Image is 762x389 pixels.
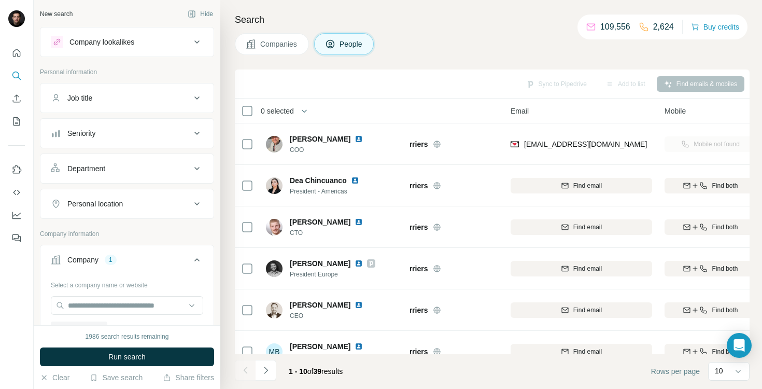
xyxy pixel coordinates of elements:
[665,261,756,276] button: Find both
[163,372,214,383] button: Share filters
[712,264,738,273] span: Find both
[69,37,134,47] div: Company lookalikes
[573,347,602,356] span: Find email
[307,367,314,376] span: of
[40,372,69,383] button: Clear
[40,191,214,216] button: Personal location
[289,367,307,376] span: 1 - 10
[600,21,630,33] p: 109,556
[355,342,363,351] img: LinkedIn logo
[40,67,214,77] p: Personal information
[261,106,294,116] span: 0 selected
[40,156,214,181] button: Department
[715,366,723,376] p: 10
[289,367,343,376] span: results
[8,10,25,27] img: Avatar
[573,305,602,315] span: Find email
[314,367,322,376] span: 39
[266,136,283,152] img: Avatar
[290,258,350,269] span: [PERSON_NAME]
[51,276,203,290] div: Select a company name or website
[67,255,98,265] div: Company
[260,39,298,49] span: Companies
[712,223,738,232] span: Find both
[8,112,25,131] button: My lists
[651,366,700,377] span: Rows per page
[256,360,276,381] button: Navigate to next page
[290,134,350,144] span: [PERSON_NAME]
[712,181,738,190] span: Find both
[40,348,214,366] button: Run search
[105,255,117,265] div: 1
[573,264,602,273] span: Find email
[8,66,25,85] button: Search
[665,344,756,359] button: Find both
[355,135,363,143] img: LinkedIn logo
[67,128,95,138] div: Seniority
[8,206,25,225] button: Dashboard
[290,341,350,352] span: [PERSON_NAME]
[340,39,363,49] span: People
[665,302,756,318] button: Find both
[653,21,674,33] p: 2,624
[235,12,750,27] h4: Search
[573,181,602,190] span: Find email
[355,259,363,268] img: LinkedIn logo
[67,93,92,103] div: Job title
[573,223,602,232] span: Find email
[290,175,347,186] span: Dea Chincuanco
[511,139,519,149] img: provider findymail logo
[712,347,738,356] span: Find both
[266,343,283,360] div: MB
[290,270,375,279] span: President Europe
[665,106,686,116] span: Mobile
[290,300,350,310] span: [PERSON_NAME]
[290,187,372,196] span: President - Americas
[266,219,283,235] img: Avatar
[355,301,363,309] img: LinkedIn logo
[727,333,752,358] div: Open Intercom Messenger
[108,352,146,362] span: Run search
[8,89,25,108] button: Enrich CSV
[290,353,375,362] span: CFO
[511,261,652,276] button: Find email
[290,228,375,238] span: CTO
[90,372,143,383] button: Save search
[40,30,214,54] button: Company lookalikes
[511,344,652,359] button: Find email
[511,106,529,116] span: Email
[8,183,25,202] button: Use Surfe API
[266,177,283,194] img: Avatar
[712,305,738,315] span: Find both
[511,178,652,193] button: Find email
[8,44,25,62] button: Quick start
[511,302,652,318] button: Find email
[86,332,169,341] div: 1986 search results remaining
[691,20,739,34] button: Buy credits
[40,86,214,110] button: Job title
[524,140,647,148] span: [EMAIL_ADDRESS][DOMAIN_NAME]
[290,311,375,321] span: CEO
[511,219,652,235] button: Find email
[40,121,214,146] button: Seniority
[266,302,283,318] img: Avatar
[355,218,363,226] img: LinkedIn logo
[665,219,756,235] button: Find both
[290,145,375,155] span: COO
[665,178,756,193] button: Find both
[180,6,220,22] button: Hide
[351,176,359,185] img: LinkedIn logo
[8,160,25,179] button: Use Surfe on LinkedIn
[40,9,73,19] div: New search
[67,199,123,209] div: Personal location
[8,229,25,247] button: Feedback
[40,247,214,276] button: Company1
[67,163,105,174] div: Department
[54,323,94,332] span: Dship Carriers
[290,217,350,227] span: [PERSON_NAME]
[266,260,283,277] img: Avatar
[40,229,214,239] p: Company information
